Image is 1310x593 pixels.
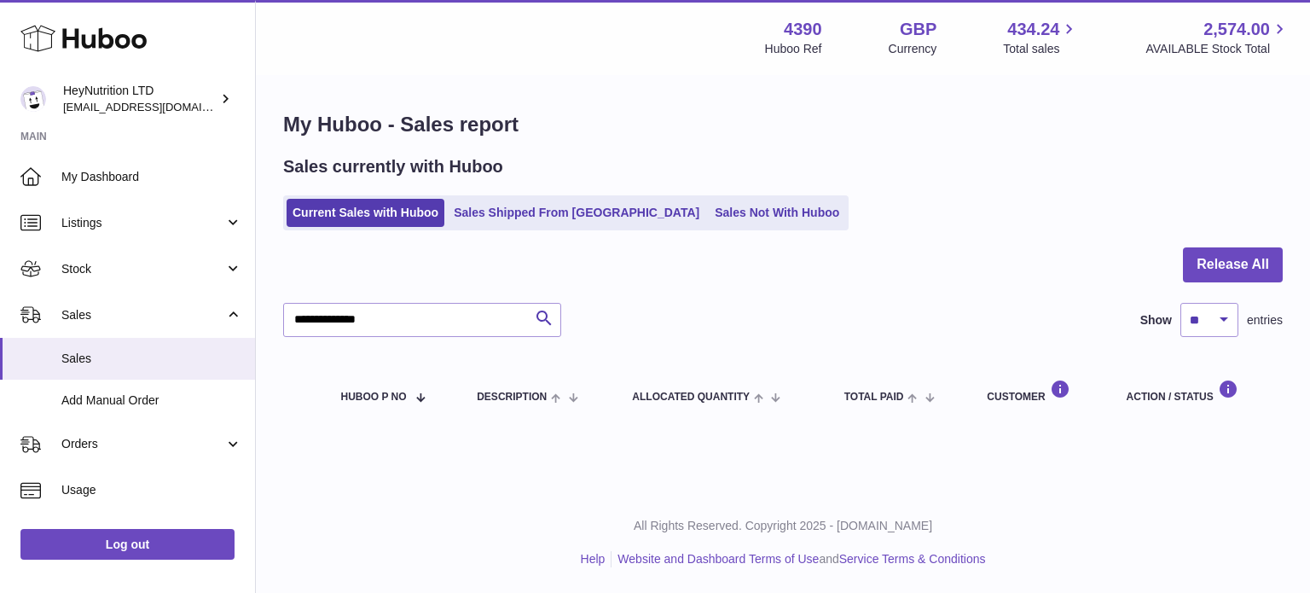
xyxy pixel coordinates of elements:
h1: My Huboo - Sales report [283,111,1283,138]
a: Website and Dashboard Terms of Use [617,552,819,566]
span: 2,574.00 [1203,18,1270,41]
span: Total paid [844,392,904,403]
div: Customer [987,380,1092,403]
span: Sales [61,307,224,323]
label: Show [1140,312,1172,328]
span: Total sales [1003,41,1079,57]
div: Huboo Ref [765,41,822,57]
span: [EMAIL_ADDRESS][DOMAIN_NAME] [63,100,251,113]
div: HeyNutrition LTD [63,83,217,115]
span: Description [477,392,547,403]
a: Help [581,552,606,566]
strong: GBP [900,18,936,41]
div: Action / Status [1127,380,1266,403]
span: Huboo P no [341,392,407,403]
strong: 4390 [784,18,822,41]
span: Orders [61,436,224,452]
span: 434.24 [1007,18,1059,41]
span: Listings [61,215,224,231]
span: ALLOCATED Quantity [632,392,750,403]
li: and [612,551,985,567]
h2: Sales currently with Huboo [283,155,503,178]
p: All Rights Reserved. Copyright 2025 - [DOMAIN_NAME] [270,518,1296,534]
div: Currency [889,41,937,57]
a: Sales Shipped From [GEOGRAPHIC_DATA] [448,199,705,227]
span: Sales [61,351,242,367]
img: info@heynutrition.com [20,86,46,112]
a: Sales Not With Huboo [709,199,845,227]
span: Stock [61,261,224,277]
a: 2,574.00 AVAILABLE Stock Total [1145,18,1290,57]
span: entries [1247,312,1283,328]
a: Current Sales with Huboo [287,199,444,227]
button: Release All [1183,247,1283,282]
a: Service Terms & Conditions [839,552,986,566]
span: Usage [61,482,242,498]
span: AVAILABLE Stock Total [1145,41,1290,57]
a: 434.24 Total sales [1003,18,1079,57]
span: Add Manual Order [61,392,242,409]
span: My Dashboard [61,169,242,185]
a: Log out [20,529,235,560]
